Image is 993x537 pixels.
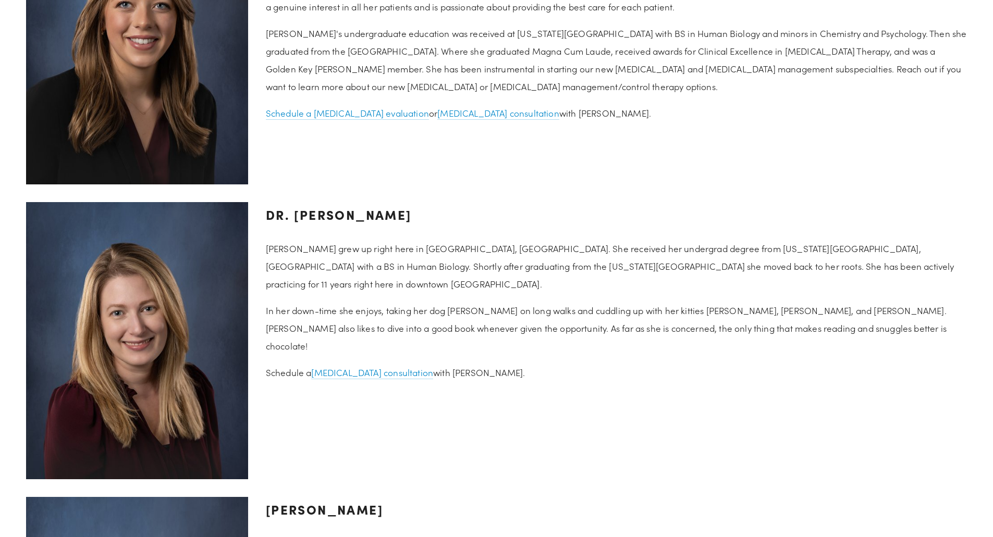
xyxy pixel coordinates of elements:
h3: Dr. [PERSON_NAME] [266,202,967,227]
p: [PERSON_NAME] grew up right here in [GEOGRAPHIC_DATA], [GEOGRAPHIC_DATA]. She received her underg... [266,240,967,293]
p: In her down-time she enjoys, taking her dog [PERSON_NAME] on long walks and cuddling up with her ... [266,302,967,355]
h3: [PERSON_NAME] [266,497,967,522]
a: [MEDICAL_DATA] consultation [437,107,559,120]
p: or with [PERSON_NAME]. [266,104,967,122]
p: [PERSON_NAME]'s undergraduate education was received at [US_STATE][GEOGRAPHIC_DATA] with BS in Hu... [266,24,967,95]
a: [MEDICAL_DATA] consultation [311,367,433,379]
a: Schedule a [MEDICAL_DATA] evaluation [266,107,429,120]
p: Schedule a with [PERSON_NAME]. [266,364,967,381]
